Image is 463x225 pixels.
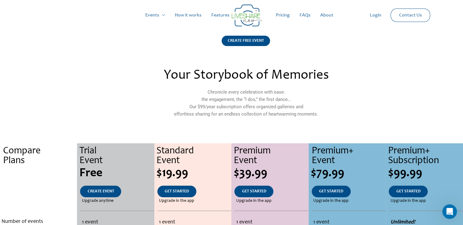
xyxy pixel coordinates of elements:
[31,186,47,197] a: .
[170,5,206,25] a: How it works
[38,199,39,203] span: .
[233,167,308,180] div: $39.99
[156,146,231,166] div: Standard Event
[390,220,415,225] strong: Unlimited!
[271,5,295,25] a: Pricing
[236,197,271,205] span: Upgrade in the app
[442,204,457,219] iframe: Intercom live chat
[222,36,270,46] div: CREATE FREE EVENT
[312,186,351,197] a: GET STARTED
[388,167,463,180] div: $99.99
[242,189,266,194] span: GET STARTED
[159,197,194,205] span: Upgrade in the app
[222,36,270,54] a: CREATE FREE EVENT
[37,167,40,180] span: .
[312,146,386,166] div: Premium+ Event
[114,69,378,82] h2: Your Storybook of Memories
[87,189,114,194] span: CREATE EVENT
[233,146,308,166] div: Premium Event
[206,5,234,25] a: Features
[365,5,386,25] a: Login
[140,5,170,25] a: Events
[79,167,154,180] div: Free
[389,186,428,197] a: GET STARTED
[315,5,338,25] a: About
[311,167,386,180] div: $79.99
[319,189,343,194] span: GET STARTED
[390,197,426,205] span: Upgrade in the app
[82,197,113,205] span: Upgrade anytime
[396,189,420,194] span: GET STARTED
[38,189,39,194] span: .
[234,186,273,197] a: GET STARTED
[80,186,121,197] a: CREATE EVENT
[165,189,189,194] span: GET STARTED
[313,197,349,205] span: Upgrade in the app
[295,5,315,25] a: FAQs
[232,5,262,27] img: Group 14 | Live Photo Slideshow for Events | Create Free Events Album for Any Occasion
[394,9,427,22] a: Contact Us
[388,146,463,166] div: Premium+ Subscription
[157,186,196,197] a: GET STARTED
[79,146,154,166] div: Trial Event
[3,146,77,166] div: Compare Plans
[11,5,452,25] nav: Site Navigation
[156,167,231,180] div: $19.99
[114,88,378,118] p: Chronicle every celebration with ease: the engagement, the “I dos,” the first dance… Our $99/year...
